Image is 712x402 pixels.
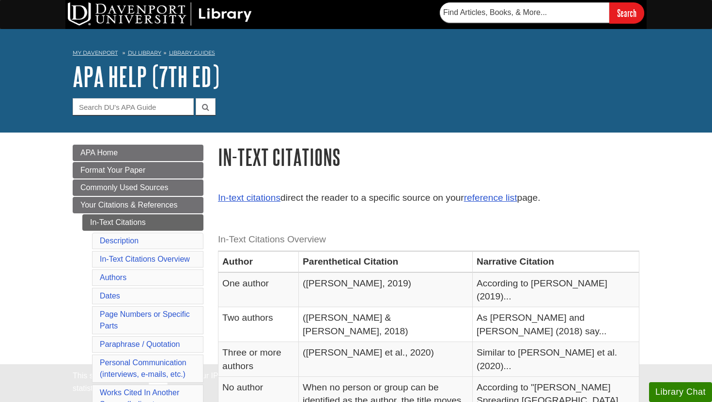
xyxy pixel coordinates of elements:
a: APA Help (7th Ed) [73,61,219,91]
a: Commonly Used Sources [73,179,203,196]
th: Parenthetical Citation [299,251,473,272]
span: APA Home [80,149,118,157]
a: Page Numbers or Specific Parts [100,310,190,330]
td: According to [PERSON_NAME] (2019)... [473,272,639,307]
td: One author [218,272,299,307]
h1: In-Text Citations [218,145,639,169]
td: ([PERSON_NAME] & [PERSON_NAME], 2018) [299,307,473,342]
nav: breadcrumb [73,46,639,62]
span: Commonly Used Sources [80,183,168,192]
img: DU Library [68,2,252,26]
a: Paraphrase / Quotation [100,340,180,348]
td: Two authors [218,307,299,342]
a: Personal Communication(interviews, e-mails, etc.) [100,358,186,378]
form: Searches DU Library's articles, books, and more [440,2,644,23]
a: In-Text Citations [82,214,203,231]
input: Search [609,2,644,23]
a: Dates [100,292,120,300]
th: Narrative Citation [473,251,639,272]
td: As [PERSON_NAME] and [PERSON_NAME] (2018) say... [473,307,639,342]
a: In-text citations [218,193,280,203]
caption: In-Text Citations Overview [218,229,639,251]
a: In-Text Citations Overview [100,255,190,263]
a: Authors [100,273,126,282]
th: Author [218,251,299,272]
p: direct the reader to a specific source on your page. [218,191,639,205]
button: Library Chat [649,382,712,402]
a: DU Library [128,49,161,56]
a: Format Your Paper [73,162,203,179]
td: ([PERSON_NAME], 2019) [299,272,473,307]
a: reference list [464,193,517,203]
a: Library Guides [169,49,215,56]
a: Description [100,237,139,245]
input: Find Articles, Books, & More... [440,2,609,23]
td: ([PERSON_NAME] et al., 2020) [299,342,473,377]
a: APA Home [73,145,203,161]
a: Your Citations & References [73,197,203,213]
a: My Davenport [73,49,118,57]
span: Format Your Paper [80,166,145,174]
span: Your Citations & References [80,201,177,209]
td: Three or more authors [218,342,299,377]
td: Similar to [PERSON_NAME] et al. (2020)... [473,342,639,377]
input: Search DU's APA Guide [73,98,194,115]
